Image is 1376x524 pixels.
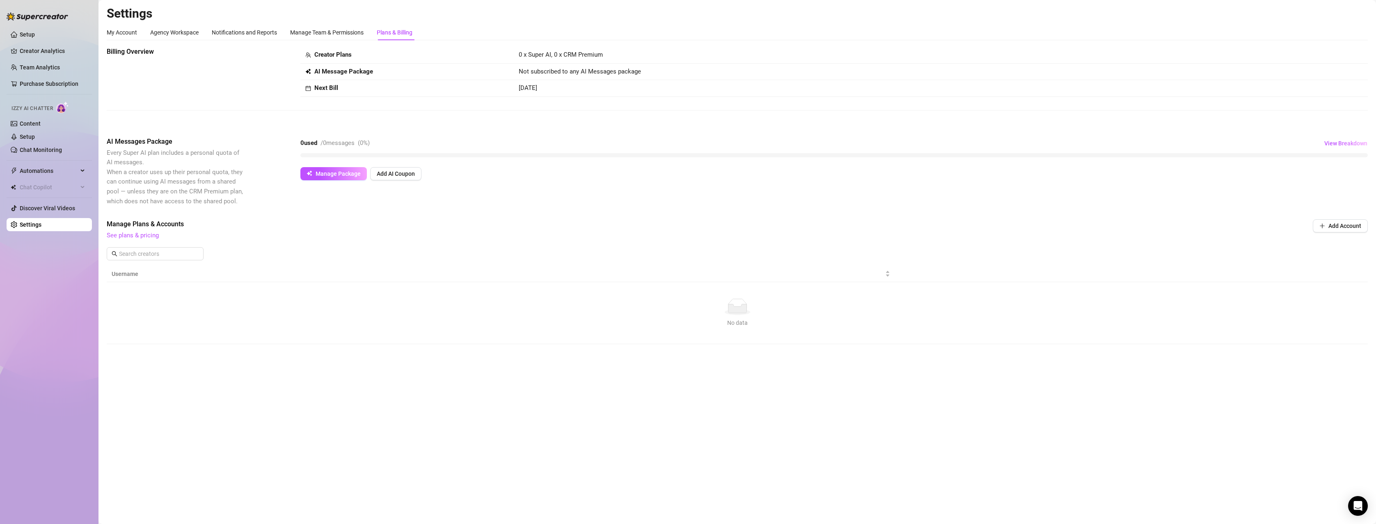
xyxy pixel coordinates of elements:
[20,64,60,71] a: Team Analytics
[20,181,78,194] span: Chat Copilot
[1348,496,1368,516] div: Open Intercom Messenger
[316,170,361,177] span: Manage Package
[107,47,245,57] span: Billing Overview
[112,269,884,278] span: Username
[107,266,895,282] th: Username
[377,170,415,177] span: Add AI Coupon
[107,219,1257,229] span: Manage Plans & Accounts
[115,318,1360,327] div: No data
[107,28,137,37] div: My Account
[107,232,159,239] a: See plans & pricing
[20,31,35,38] a: Setup
[11,184,16,190] img: Chat Copilot
[20,133,35,140] a: Setup
[519,84,537,92] span: [DATE]
[1313,219,1368,232] button: Add Account
[314,51,352,58] strong: Creator Plans
[20,120,41,127] a: Content
[20,221,41,228] a: Settings
[11,168,17,174] span: thunderbolt
[150,28,199,37] div: Agency Workspace
[107,137,245,147] span: AI Messages Package
[119,249,192,258] input: Search creators
[1324,140,1367,147] span: View Breakdown
[20,44,85,57] a: Creator Analytics
[56,101,69,113] img: AI Chatter
[314,84,338,92] strong: Next Bill
[20,80,78,87] a: Purchase Subscription
[11,105,53,113] span: Izzy AI Chatter
[20,147,62,153] a: Chat Monitoring
[370,167,421,180] button: Add AI Coupon
[1324,137,1368,150] button: View Breakdown
[519,51,603,58] span: 0 x Super AI, 0 x CRM Premium
[1319,223,1325,229] span: plus
[305,52,311,58] span: team
[107,6,1368,21] h2: Settings
[20,164,78,177] span: Automations
[358,139,370,147] span: ( 0 %)
[112,251,117,257] span: search
[314,68,373,75] strong: AI Message Package
[290,28,364,37] div: Manage Team & Permissions
[20,205,75,211] a: Discover Viral Videos
[519,67,641,77] span: Not subscribed to any AI Messages package
[300,167,367,180] button: Manage Package
[321,139,355,147] span: / 0 messages
[107,149,243,205] span: Every Super AI plan includes a personal quota of AI messages. When a creator uses up their person...
[377,28,412,37] div: Plans & Billing
[305,85,311,91] span: calendar
[300,139,317,147] strong: 0 used
[212,28,277,37] div: Notifications and Reports
[1328,223,1361,229] span: Add Account
[7,12,68,21] img: logo-BBDzfeDw.svg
